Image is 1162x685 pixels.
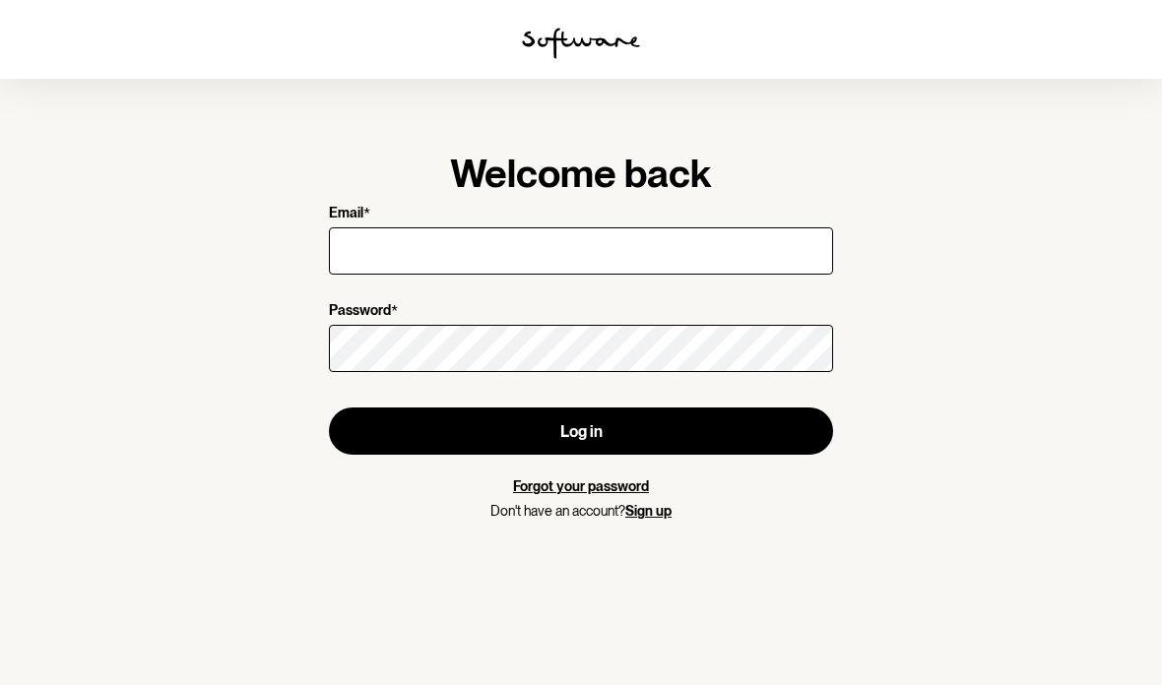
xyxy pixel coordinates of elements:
h1: Welcome back [329,150,833,197]
p: Don't have an account? [329,503,833,520]
a: Forgot your password [513,478,649,494]
button: Log in [329,407,833,455]
p: Password [329,302,391,321]
img: software logo [522,28,640,59]
a: Sign up [625,503,672,519]
p: Email [329,205,363,223]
